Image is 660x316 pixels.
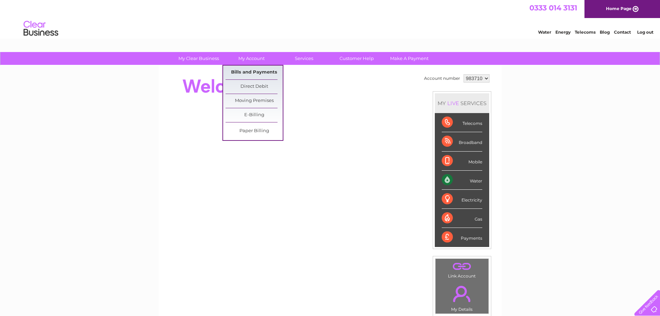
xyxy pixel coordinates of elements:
[538,29,551,35] a: Water
[226,124,283,138] a: Paper Billing
[226,108,283,122] a: E-Billing
[442,190,482,209] div: Electricity
[170,52,227,65] a: My Clear Business
[446,100,460,106] div: LIVE
[435,258,489,280] td: Link Account
[422,72,462,84] td: Account number
[529,3,577,12] a: 0333 014 3131
[328,52,385,65] a: Customer Help
[435,280,489,314] td: My Details
[600,29,610,35] a: Blog
[442,113,482,132] div: Telecoms
[614,29,631,35] a: Contact
[437,261,487,273] a: .
[381,52,438,65] a: Make A Payment
[226,94,283,108] a: Moving Premises
[575,29,596,35] a: Telecoms
[23,18,59,39] img: logo.png
[442,171,482,190] div: Water
[275,52,333,65] a: Services
[442,209,482,228] div: Gas
[442,152,482,171] div: Mobile
[555,29,571,35] a: Energy
[435,93,489,113] div: MY SERVICES
[226,66,283,79] a: Bills and Payments
[167,4,494,34] div: Clear Business is a trading name of Verastar Limited (registered in [GEOGRAPHIC_DATA] No. 3667643...
[442,132,482,151] div: Broadband
[637,29,653,35] a: Log out
[442,228,482,247] div: Payments
[226,80,283,94] a: Direct Debit
[437,282,487,306] a: .
[223,52,280,65] a: My Account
